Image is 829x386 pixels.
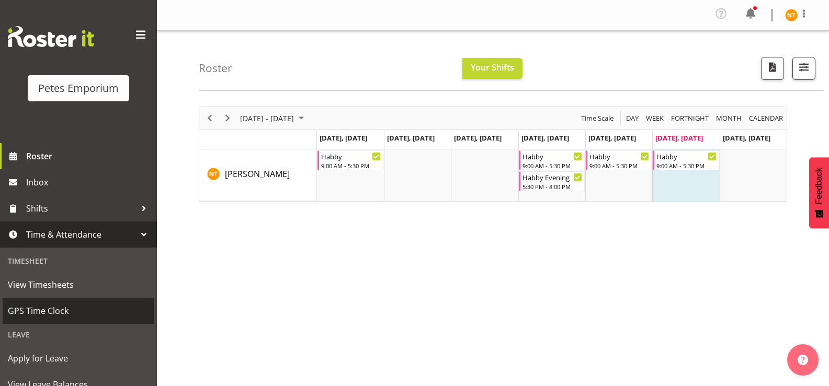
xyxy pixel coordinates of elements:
[748,112,784,125] span: calendar
[199,149,317,201] td: Nicole Thomson resource
[320,133,367,143] span: [DATE], [DATE]
[586,150,652,170] div: Nicole Thomson"s event - Habby Begin From Friday, August 29, 2025 at 9:00:00 AM GMT+12:00 Ends At...
[3,345,154,371] a: Apply for Leave
[714,112,744,125] button: Timeline Month
[387,133,435,143] span: [DATE], [DATE]
[669,112,711,125] button: Fortnight
[645,112,665,125] span: Week
[580,112,616,125] button: Time Scale
[792,57,815,80] button: Filter Shifts
[814,168,824,204] span: Feedback
[798,355,808,365] img: help-xxl-2.png
[26,201,136,216] span: Shifts
[8,303,149,319] span: GPS Time Clock
[199,107,787,202] div: Timeline Week of August 30, 2025
[8,350,149,366] span: Apply for Leave
[317,149,787,201] table: Timeline Week of August 30, 2025
[656,151,716,161] div: Habby
[624,112,641,125] button: Timeline Day
[3,324,154,345] div: Leave
[219,107,236,129] div: Next
[589,151,649,161] div: Habby
[715,112,743,125] span: Month
[38,80,119,96] div: Petes Emporium
[239,112,309,125] button: August 25 - 31, 2025
[809,157,829,228] button: Feedback - Show survey
[625,112,640,125] span: Day
[471,62,514,73] span: Your Shifts
[201,107,219,129] div: Previous
[462,58,523,79] button: Your Shifts
[521,133,569,143] span: [DATE], [DATE]
[523,182,582,191] div: 5:30 PM - 8:00 PM
[26,148,152,164] span: Roster
[653,150,719,170] div: Nicole Thomson"s event - Habby Begin From Saturday, August 30, 2025 at 9:00:00 AM GMT+12:00 Ends ...
[644,112,666,125] button: Timeline Week
[655,133,703,143] span: [DATE], [DATE]
[519,150,585,170] div: Nicole Thomson"s event - Habby Begin From Thursday, August 28, 2025 at 9:00:00 AM GMT+12:00 Ends ...
[317,150,383,170] div: Nicole Thomson"s event - Habby Begin From Monday, August 25, 2025 at 9:00:00 AM GMT+12:00 Ends At...
[580,112,615,125] span: Time Scale
[656,161,716,170] div: 9:00 AM - 5:30 PM
[26,227,136,242] span: Time & Attendance
[723,133,770,143] span: [DATE], [DATE]
[523,161,582,170] div: 9:00 AM - 5:30 PM
[8,277,149,293] span: View Timesheets
[221,112,235,125] button: Next
[670,112,710,125] span: Fortnight
[321,151,381,161] div: Habby
[321,161,381,170] div: 9:00 AM - 5:30 PM
[761,57,784,80] button: Download a PDF of the roster according to the set date range.
[523,172,582,182] div: Habby Evening
[3,298,154,324] a: GPS Time Clock
[588,133,636,143] span: [DATE], [DATE]
[199,62,232,74] h4: Roster
[203,112,217,125] button: Previous
[589,161,649,170] div: 9:00 AM - 5:30 PM
[454,133,502,143] span: [DATE], [DATE]
[523,151,582,161] div: Habby
[3,272,154,298] a: View Timesheets
[225,168,290,180] a: [PERSON_NAME]
[8,26,94,47] img: Rosterit website logo
[519,171,585,191] div: Nicole Thomson"s event - Habby Evening Begin From Thursday, August 28, 2025 at 5:30:00 PM GMT+12:...
[3,250,154,272] div: Timesheet
[239,112,295,125] span: [DATE] - [DATE]
[747,112,785,125] button: Month
[26,174,152,190] span: Inbox
[785,9,798,21] img: nicole-thomson8388.jpg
